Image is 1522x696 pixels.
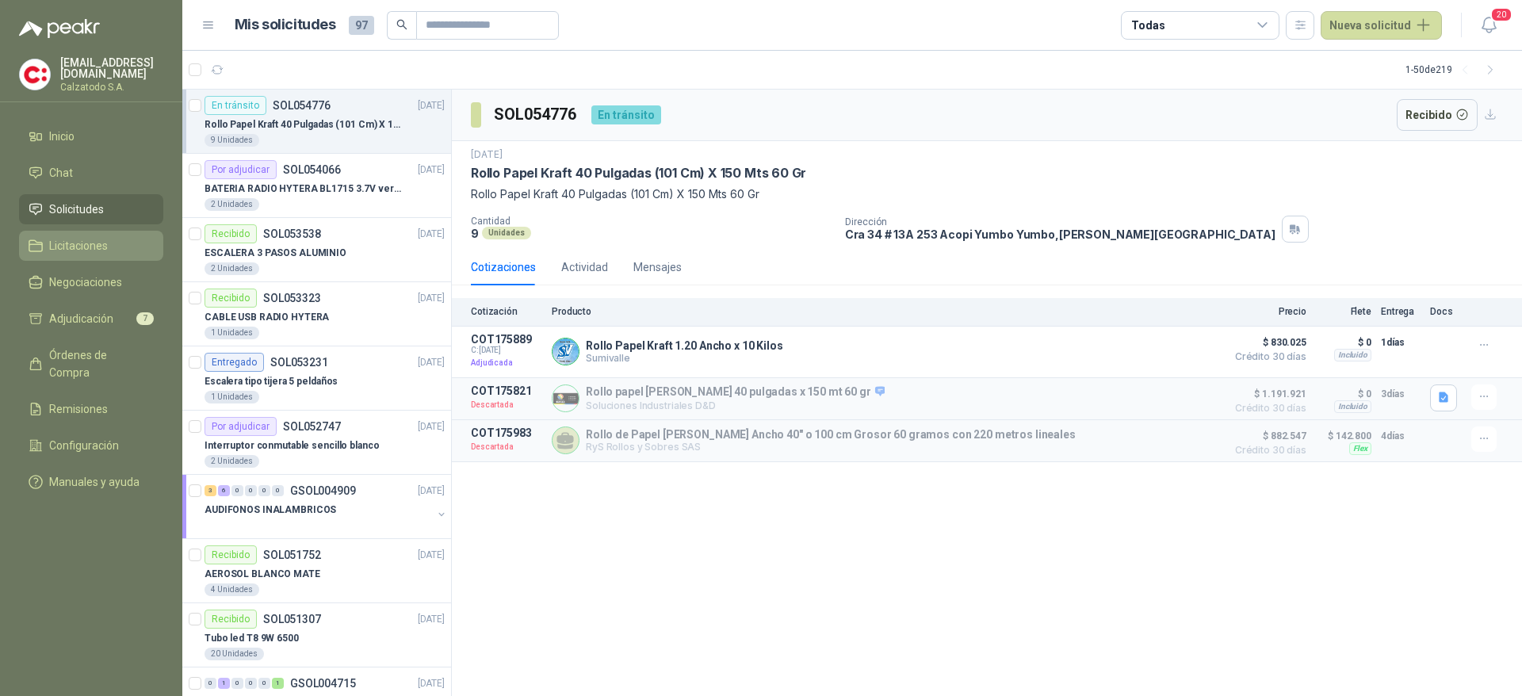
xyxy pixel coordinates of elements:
[205,96,266,115] div: En tránsito
[418,163,445,178] p: [DATE]
[418,355,445,370] p: [DATE]
[205,438,379,453] p: Interruptor conmutable sencillo blanco
[471,227,479,240] p: 9
[1381,306,1421,317] p: Entrega
[136,312,154,325] span: 7
[418,227,445,242] p: [DATE]
[205,610,257,629] div: Recibido
[182,539,451,603] a: RecibidoSOL051752[DATE] AEROSOL BLANCO MATE4 Unidades
[49,473,140,491] span: Manuales y ayuda
[1430,306,1462,317] p: Docs
[1381,333,1421,352] p: 1 días
[182,603,451,667] a: RecibidoSOL051307[DATE] Tubo led T8 9W 650020 Unidades
[1349,442,1371,455] div: Flex
[272,485,284,496] div: 0
[494,102,579,127] h3: SOL054776
[49,164,73,182] span: Chat
[205,583,259,596] div: 4 Unidades
[283,164,341,175] p: SOL054066
[49,437,119,454] span: Configuración
[845,216,1275,228] p: Dirección
[633,258,682,276] div: Mensajes
[263,549,321,560] p: SOL051752
[49,310,113,327] span: Adjudicación
[182,346,451,411] a: EntregadoSOL053231[DATE] Escalera tipo tijera 5 peldaños1 Unidades
[270,357,328,368] p: SOL053231
[205,503,336,518] p: AUDIFONOS INALAMBRICOS
[205,310,329,325] p: CABLE USB RADIO HYTERA
[1227,426,1306,446] span: $ 882.547
[1227,384,1306,403] span: $ 1.191.921
[19,340,163,388] a: Órdenes de Compra
[1316,333,1371,352] p: $ 0
[205,417,277,436] div: Por adjudicar
[586,428,1076,441] p: Rollo de Papel [PERSON_NAME] Ancho 40" o 100 cm Grosor 60 gramos con 220 metros lineales
[418,419,445,434] p: [DATE]
[205,648,264,660] div: 20 Unidades
[471,439,542,455] p: Descartada
[591,105,661,124] div: En tránsito
[1405,57,1503,82] div: 1 - 50 de 219
[19,394,163,424] a: Remisiones
[1381,384,1421,403] p: 3 días
[845,228,1275,241] p: Cra 34 # 13A 253 Acopi Yumbo Yumbo , [PERSON_NAME][GEOGRAPHIC_DATA]
[290,485,356,496] p: GSOL004909
[245,485,257,496] div: 0
[205,485,216,496] div: 3
[471,216,832,227] p: Cantidad
[231,485,243,496] div: 0
[205,374,338,389] p: Escalera tipo tijera 5 peldaños
[205,289,257,308] div: Recibido
[205,481,448,532] a: 3 6 0 0 0 0 GSOL004909[DATE] AUDIFONOS INALAMBRICOS
[263,228,321,239] p: SOL053538
[1334,349,1371,361] div: Incluido
[205,631,299,646] p: Tubo led T8 9W 6500
[586,339,783,352] p: Rollo Papel Kraft 1.20 Ancho x 10 Kilos
[471,333,542,346] p: COT175889
[471,384,542,397] p: COT175821
[471,147,503,163] p: [DATE]
[205,678,216,689] div: 0
[1227,306,1306,317] p: Precio
[396,19,407,30] span: search
[49,128,75,145] span: Inicio
[205,224,257,243] div: Recibido
[205,182,402,197] p: BATERIA RADIO HYTERA BL1715 3.7V ver imagen
[235,13,336,36] h1: Mis solicitudes
[471,426,542,439] p: COT175983
[49,237,108,254] span: Licitaciones
[19,121,163,151] a: Inicio
[205,545,257,564] div: Recibido
[290,678,356,689] p: GSOL004715
[205,327,259,339] div: 1 Unidades
[349,16,374,35] span: 97
[1316,426,1371,446] p: $ 142.800
[1397,99,1478,131] button: Recibido
[561,258,608,276] div: Actividad
[182,282,451,346] a: RecibidoSOL053323[DATE] CABLE USB RADIO HYTERA1 Unidades
[272,678,284,689] div: 1
[1227,403,1306,413] span: Crédito 30 días
[418,484,445,499] p: [DATE]
[60,82,163,92] p: Calzatodo S.A.
[552,306,1218,317] p: Producto
[418,98,445,113] p: [DATE]
[218,485,230,496] div: 6
[471,185,1503,203] p: Rollo Papel Kraft 40 Pulgadas (101 Cm) X 150 Mts 60 Gr
[19,467,163,497] a: Manuales y ayuda
[205,117,402,132] p: Rollo Papel Kraft 40 Pulgadas (101 Cm) X 150 Mts 60 Gr
[1381,426,1421,446] p: 4 días
[49,346,148,381] span: Órdenes de Compra
[1316,306,1371,317] p: Flete
[1316,384,1371,403] p: $ 0
[19,267,163,297] a: Negociaciones
[1227,446,1306,455] span: Crédito 30 días
[19,231,163,261] a: Licitaciones
[263,293,321,304] p: SOL053323
[258,678,270,689] div: 0
[263,614,321,625] p: SOL051307
[205,567,320,582] p: AEROSOL BLANCO MATE
[1227,352,1306,361] span: Crédito 30 días
[205,353,264,372] div: Entregado
[1227,333,1306,352] span: $ 830.025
